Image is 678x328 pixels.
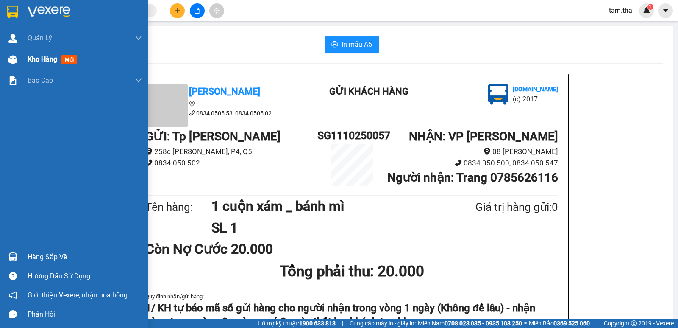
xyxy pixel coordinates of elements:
h1: SL 1 [211,217,434,238]
h1: SG1110250057 [317,127,386,144]
span: caret-down [662,7,670,14]
li: 0834 050 500, 0834 050 547 [386,157,558,169]
span: environment [483,148,491,155]
img: icon-new-feature [643,7,650,14]
li: (c) 2017 [71,40,117,51]
span: environment [145,148,153,155]
span: Báo cáo [28,75,53,86]
img: logo.jpg [488,84,508,105]
li: (c) 2017 [513,94,558,104]
div: Hướng dẫn sử dụng [28,270,142,283]
span: In mẫu A5 [342,39,372,50]
sup: 1 [647,4,653,10]
button: caret-down [658,3,673,18]
b: Gửi khách hàng [329,86,408,97]
span: | [342,319,343,328]
span: 1 [649,4,652,10]
img: solution-icon [8,76,17,85]
span: Miền Nam [418,319,522,328]
img: warehouse-icon [8,55,17,64]
li: 0834 0505 53, 0834 0505 02 [145,109,298,118]
strong: 1/ KH tự báo mã số gửi hàng cho người nhận trong vòng 1 ngày (Không để lâu) - nhận hàng trong vòn... [145,302,535,328]
li: 08 [PERSON_NAME] [386,146,558,157]
span: phone [145,159,153,166]
span: Giới thiệu Vexere, nhận hoa hồng [28,290,128,300]
span: Cung cấp máy in - giấy in: [350,319,416,328]
b: GỬI : Tp [PERSON_NAME] [145,129,281,143]
span: Hỗ trợ kỹ thuật: [258,319,336,328]
strong: 1900 633 818 [299,320,336,327]
b: [PERSON_NAME] [189,86,260,97]
button: plus [170,3,185,18]
div: Tên hàng: [145,199,211,216]
span: tam.tha [602,5,639,16]
button: file-add [190,3,205,18]
span: file-add [194,8,200,14]
div: Hàng sắp về [28,251,142,264]
span: copyright [631,320,637,326]
b: [DOMAIN_NAME] [71,32,117,39]
span: ⚪️ [524,322,527,325]
b: [PERSON_NAME] [11,55,48,95]
li: 0834 050 502 [145,157,317,169]
span: notification [9,291,17,299]
span: mới [61,55,77,64]
button: aim [209,3,224,18]
span: phone [189,110,195,116]
img: warehouse-icon [8,252,17,261]
b: [DOMAIN_NAME] [513,86,558,93]
b: Gửi khách hàng [52,12,84,52]
span: plus [175,8,181,14]
h1: 1 cuộn xám _ bánh mì [211,196,434,217]
span: aim [214,8,220,14]
div: Phản hồi [28,308,142,321]
span: question-circle [9,272,17,280]
span: printer [331,41,338,49]
span: down [135,35,142,42]
li: 258c [PERSON_NAME], P4, Q5 [145,146,317,157]
span: Miền Bắc [529,319,590,328]
span: Quản Lý [28,33,52,43]
div: Còn Nợ Cước 20.000 [145,238,281,260]
div: Giá trị hàng gửi: 0 [434,199,558,216]
img: warehouse-icon [8,34,17,43]
span: phone [455,159,462,166]
button: printerIn mẫu A5 [325,36,379,53]
span: Kho hàng [28,55,57,63]
h1: Tổng phải thu: 20.000 [145,260,558,283]
img: logo-vxr [7,6,18,18]
span: message [9,310,17,318]
span: down [135,77,142,84]
strong: 0369 525 060 [553,320,590,327]
span: | [596,319,597,328]
img: logo.jpg [92,11,112,31]
b: NHẬN : VP [PERSON_NAME] [409,129,558,143]
b: Người nhận : Trang 0785626116 [387,171,558,185]
span: environment [189,101,195,107]
strong: 0708 023 035 - 0935 103 250 [445,320,522,327]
